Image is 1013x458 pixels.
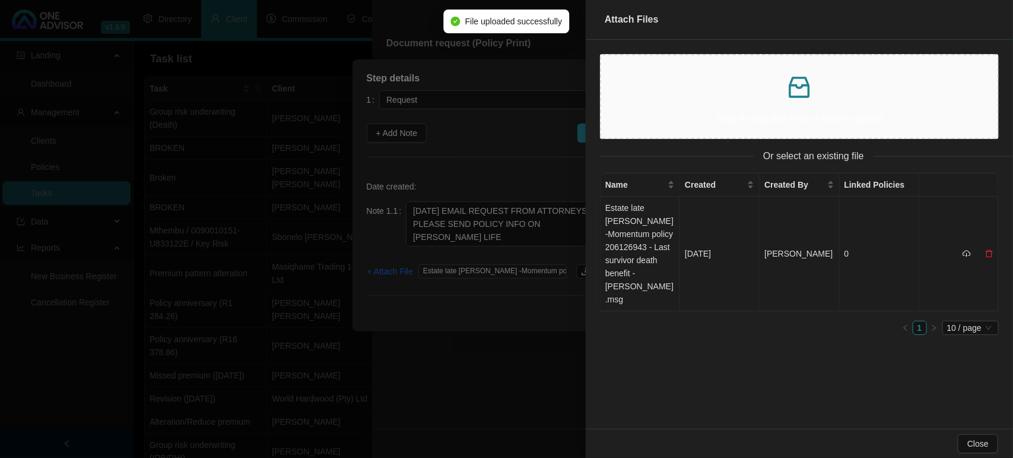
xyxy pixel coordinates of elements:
[685,178,745,191] span: Created
[601,55,998,138] span: inboxDrag & drop files here or click to upload
[963,249,971,258] span: cloud-download
[958,434,998,453] button: Close
[760,173,839,197] th: Created By
[465,15,562,28] span: File uploaded successfully
[840,173,919,197] th: Linked Policies
[680,173,760,197] th: Created
[605,178,665,191] span: Name
[451,17,461,26] span: check-circle
[898,321,913,335] li: Previous Page
[785,73,814,102] span: inbox
[913,321,926,334] a: 1
[927,321,941,335] li: Next Page
[764,178,824,191] span: Created By
[902,324,909,331] span: left
[947,321,994,334] span: 10 / page
[680,197,760,311] td: [DATE]
[611,111,988,126] p: Drag & drop files here or click to upload
[764,249,833,258] span: [PERSON_NAME]
[898,321,913,335] button: left
[931,324,938,331] span: right
[605,14,659,24] span: Attach Files
[913,321,927,335] li: 1
[601,173,680,197] th: Name
[754,149,874,163] span: Or select an existing file
[967,437,989,450] span: Close
[927,321,941,335] button: right
[601,197,680,311] td: Estate late [PERSON_NAME] -Momentum policy 206126943 - Last survivor death benefit - [PERSON_NAME...
[840,197,919,311] td: 0
[942,321,999,335] div: Page Size
[985,249,993,258] span: delete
